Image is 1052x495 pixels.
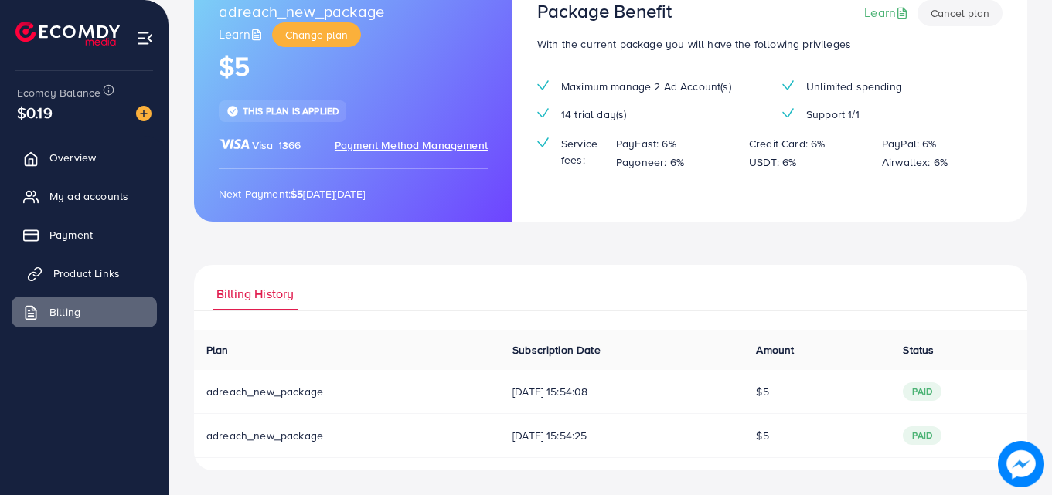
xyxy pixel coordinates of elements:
img: tick [537,137,549,147]
span: Visa [252,137,274,153]
span: Payment [49,227,93,242]
img: image [1003,446,1040,483]
span: This plan is applied [243,104,339,117]
img: tick [782,108,794,118]
span: Billing [49,304,80,320]
p: Credit Card: 6% [749,134,825,153]
img: tick [782,80,794,90]
span: Subscription Date [512,342,601,358]
span: Overview [49,150,96,165]
span: Plan [206,342,229,358]
img: tick [537,108,549,118]
img: logo [15,22,120,46]
a: My ad accounts [12,181,157,212]
span: $5 [756,428,768,443]
img: menu [136,29,154,47]
strong: $5 [291,186,303,202]
p: PayFast: 6% [616,134,676,153]
span: My ad accounts [49,188,128,204]
span: Change plan [285,27,348,42]
span: Billing History [216,285,294,303]
span: adreach_new_package [206,384,323,399]
p: Airwallex: 6% [882,153,948,171]
a: Overview [12,142,157,173]
span: [DATE] 15:54:25 [512,428,731,443]
span: 1366 [278,137,301,153]
span: paid [903,426,941,445]
p: PayPal: 6% [882,134,937,153]
span: Support 1/1 [806,107,860,122]
img: image [136,106,152,121]
span: $5 [756,384,768,399]
button: Change plan [272,22,361,47]
span: Unlimited spending [806,79,902,94]
a: Learn [864,4,911,22]
p: Payoneer: 6% [616,153,684,171]
a: Payment [12,219,157,250]
span: Status [903,342,934,358]
h1: $5 [219,51,488,83]
span: Ecomdy Balance [17,85,100,100]
img: tick [226,105,239,117]
span: paid [903,382,941,401]
img: brand [219,137,250,151]
span: Maximum manage 2 Ad Account(s) [561,79,731,94]
span: $0.19 [17,101,53,124]
span: Amount [756,342,794,358]
span: Payment Method Management [335,137,488,153]
span: Service fees: [561,136,604,168]
img: tick [537,80,549,90]
span: [DATE] 15:54:08 [512,384,731,399]
span: adreach_new_package [206,428,323,443]
p: USDT: 6% [749,153,796,171]
p: Next Payment: [DATE][DATE] [219,185,488,203]
a: Learn [219,25,266,43]
span: 14 trial day(s) [561,107,626,122]
span: Product Links [53,266,120,281]
p: With the current package you will have the following privileges [537,35,1003,53]
a: Product Links [12,258,157,289]
a: Billing [12,297,157,327]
